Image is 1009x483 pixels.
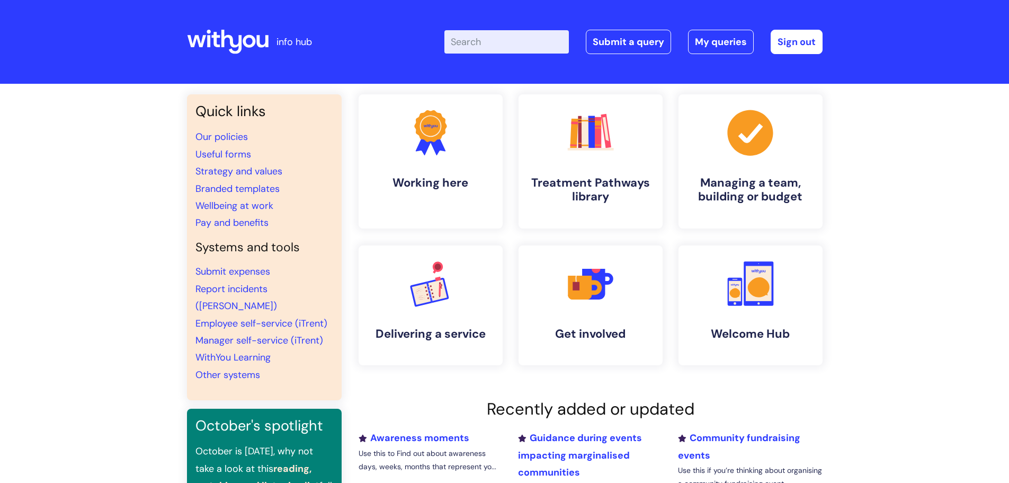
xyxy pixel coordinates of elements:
[519,94,663,229] a: Treatment Pathways library
[359,245,503,365] a: Delivering a service
[195,240,333,255] h4: Systems and tools
[687,327,814,341] h4: Welcome Hub
[367,176,494,190] h4: Working here
[195,199,273,212] a: Wellbeing at work
[195,148,251,161] a: Useful forms
[195,417,333,434] h3: October's spotlight
[195,103,333,120] h3: Quick links
[771,30,823,54] a: Sign out
[444,30,823,54] div: | -
[195,216,269,229] a: Pay and benefits
[518,432,642,479] a: Guidance during events impacting marginalised communities
[359,94,503,229] a: Working here
[359,432,469,444] a: Awareness moments
[195,265,270,278] a: Submit expenses
[359,399,823,419] h2: Recently added or updated
[586,30,671,54] a: Submit a query
[678,245,823,365] a: Welcome Hub
[195,334,323,347] a: Manager self-service (iTrent)
[687,176,814,204] h4: Managing a team, building or budget
[688,30,754,54] a: My queries
[527,176,654,204] h4: Treatment Pathways library
[195,351,271,364] a: WithYou Learning
[678,432,800,461] a: Community fundraising events
[678,94,823,229] a: Managing a team, building or budget
[367,327,494,341] h4: Delivering a service
[527,327,654,341] h4: Get involved
[359,447,503,473] p: Use this to Find out about awareness days, weeks, months that represent yo...
[195,283,277,312] a: Report incidents ([PERSON_NAME])
[195,130,248,143] a: Our policies
[276,33,312,50] p: info hub
[195,165,282,178] a: Strategy and values
[444,30,569,54] input: Search
[195,368,260,381] a: Other systems
[195,317,327,330] a: Employee self-service (iTrent)
[195,182,280,195] a: Branded templates
[519,245,663,365] a: Get involved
